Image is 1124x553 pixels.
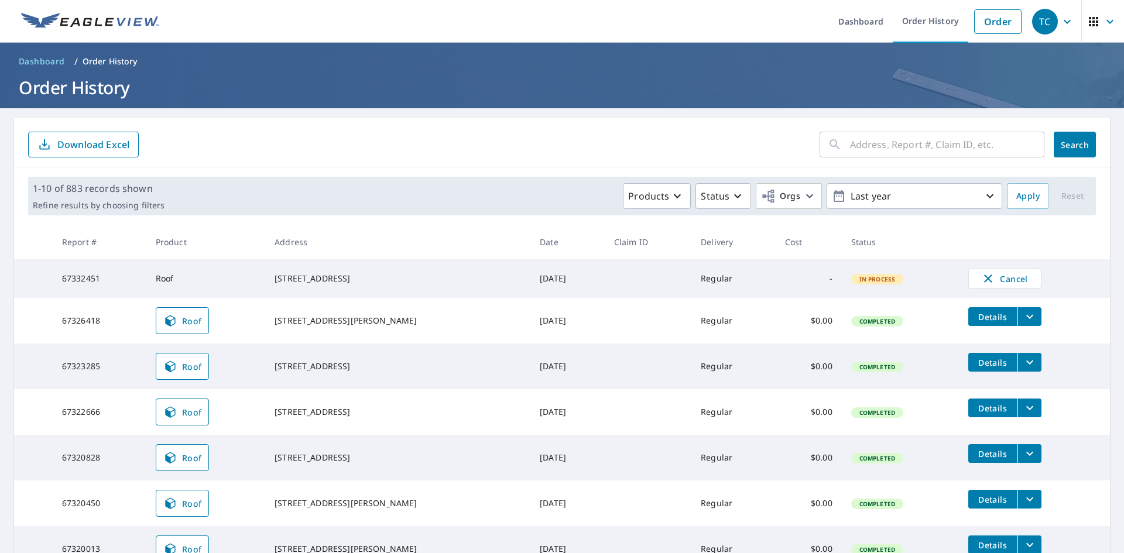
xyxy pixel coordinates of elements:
[968,399,1017,417] button: detailsBtn-67322666
[776,435,842,480] td: $0.00
[852,275,903,283] span: In Process
[852,317,902,325] span: Completed
[691,435,775,480] td: Regular
[1017,307,1041,326] button: filesDropdownBtn-67326418
[33,181,165,195] p: 1-10 of 883 records shown
[53,225,146,259] th: Report #
[827,183,1002,209] button: Last year
[53,259,146,298] td: 67332451
[21,13,159,30] img: EV Logo
[846,186,983,207] p: Last year
[701,189,729,203] p: Status
[275,360,521,372] div: [STREET_ADDRESS]
[163,314,202,328] span: Roof
[852,363,902,371] span: Completed
[163,496,202,510] span: Roof
[968,269,1041,288] button: Cancel
[156,353,210,380] a: Roof
[761,189,800,204] span: Orgs
[975,448,1010,459] span: Details
[1032,9,1058,35] div: TC
[1054,132,1096,157] button: Search
[156,399,210,425] a: Roof
[1007,183,1049,209] button: Apply
[691,298,775,344] td: Regular
[975,494,1010,505] span: Details
[968,444,1017,463] button: detailsBtn-67320828
[852,454,902,462] span: Completed
[33,200,165,211] p: Refine results by choosing filters
[14,75,1110,99] h1: Order History
[974,9,1022,34] a: Order
[968,307,1017,326] button: detailsBtn-67326418
[691,225,775,259] th: Delivery
[14,52,1110,71] nav: breadcrumb
[530,344,605,389] td: [DATE]
[530,389,605,435] td: [DATE]
[163,359,202,373] span: Roof
[1017,444,1041,463] button: filesDropdownBtn-67320828
[968,490,1017,509] button: detailsBtn-67320450
[275,497,521,509] div: [STREET_ADDRESS][PERSON_NAME]
[275,452,521,463] div: [STREET_ADDRESS]
[852,408,902,417] span: Completed
[156,490,210,517] a: Roof
[530,435,605,480] td: [DATE]
[1016,189,1040,204] span: Apply
[53,344,146,389] td: 67323285
[530,259,605,298] td: [DATE]
[530,225,605,259] th: Date
[850,128,1044,161] input: Address, Report #, Claim ID, etc.
[530,480,605,526] td: [DATE]
[776,225,842,259] th: Cost
[57,138,129,151] p: Download Excel
[163,451,202,465] span: Roof
[275,273,521,284] div: [STREET_ADDRESS]
[852,500,902,508] span: Completed
[1017,353,1041,372] button: filesDropdownBtn-67323285
[776,344,842,389] td: $0.00
[146,259,265,298] td: Roof
[1063,139,1087,150] span: Search
[975,311,1010,322] span: Details
[968,353,1017,372] button: detailsBtn-67323285
[975,357,1010,368] span: Details
[28,132,139,157] button: Download Excel
[53,389,146,435] td: 67322666
[975,403,1010,414] span: Details
[776,259,842,298] td: -
[691,344,775,389] td: Regular
[1017,399,1041,417] button: filesDropdownBtn-67322666
[83,56,138,67] p: Order History
[74,54,78,68] li: /
[530,298,605,344] td: [DATE]
[156,307,210,334] a: Roof
[691,389,775,435] td: Regular
[163,405,202,419] span: Roof
[14,52,70,71] a: Dashboard
[275,315,521,327] div: [STREET_ADDRESS][PERSON_NAME]
[156,444,210,471] a: Roof
[623,183,691,209] button: Products
[628,189,669,203] p: Products
[691,480,775,526] td: Regular
[691,259,775,298] td: Regular
[842,225,959,259] th: Status
[265,225,530,259] th: Address
[53,435,146,480] td: 67320828
[1017,490,1041,509] button: filesDropdownBtn-67320450
[605,225,691,259] th: Claim ID
[975,540,1010,551] span: Details
[275,406,521,418] div: [STREET_ADDRESS]
[19,56,65,67] span: Dashboard
[776,389,842,435] td: $0.00
[776,298,842,344] td: $0.00
[981,272,1029,286] span: Cancel
[776,480,842,526] td: $0.00
[53,298,146,344] td: 67326418
[146,225,265,259] th: Product
[53,480,146,526] td: 67320450
[756,183,822,209] button: Orgs
[695,183,751,209] button: Status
